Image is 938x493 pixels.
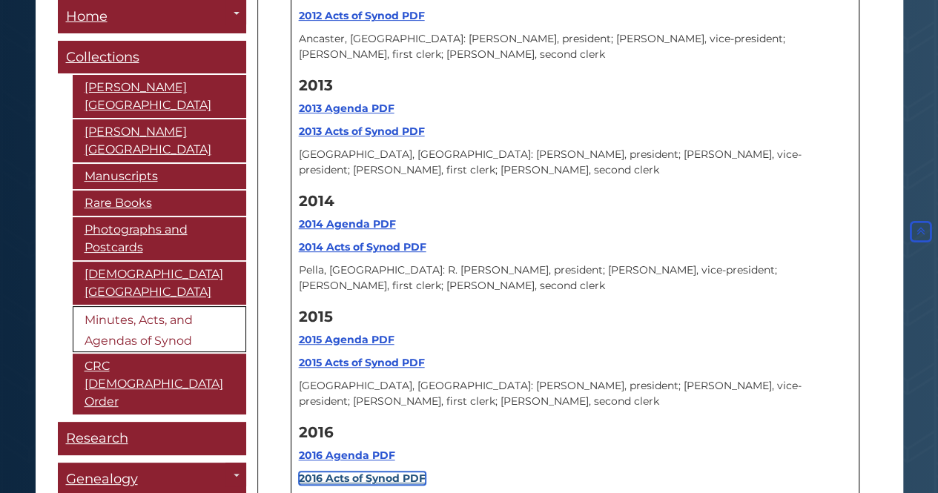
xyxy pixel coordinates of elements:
[299,217,396,231] a: 2014 Agenda PDF
[299,308,333,325] strong: 2015
[299,356,425,369] a: 2015 Acts of Synod PDF
[299,192,334,210] strong: 2014
[73,262,246,305] a: [DEMOGRAPHIC_DATA][GEOGRAPHIC_DATA]
[299,333,394,346] a: 2015 Agenda PDF
[66,430,128,446] span: Research
[299,9,425,22] a: 2012 Acts of Synod PDF
[58,41,246,74] a: Collections
[299,125,425,138] a: 2013 Acts of Synod PDF
[73,164,246,189] a: Manuscripts
[73,217,246,260] a: Photographs and Postcards
[73,191,246,216] a: Rare Books
[73,306,246,352] a: Minutes, Acts, and Agendas of Synod
[66,471,138,487] span: Genealogy
[58,422,246,455] a: Research
[299,472,426,485] a: 2016 Acts of Synod PDF
[66,8,108,24] span: Home
[73,75,246,118] a: [PERSON_NAME][GEOGRAPHIC_DATA]
[299,449,395,462] a: 2016 Agenda PDF
[73,354,246,414] a: CRC [DEMOGRAPHIC_DATA] Order
[73,119,246,162] a: [PERSON_NAME][GEOGRAPHIC_DATA]
[299,240,426,254] a: 2014 Acts of Synod PDF
[299,147,851,178] p: [GEOGRAPHIC_DATA], [GEOGRAPHIC_DATA]: [PERSON_NAME], president; [PERSON_NAME], vice-president; [P...
[299,102,394,115] a: 2013 Agenda PDF
[907,225,934,239] a: Back to Top
[299,423,334,441] strong: 2016
[66,49,139,65] span: Collections
[299,76,333,94] strong: 2013
[299,378,851,409] p: [GEOGRAPHIC_DATA], [GEOGRAPHIC_DATA]: [PERSON_NAME], president; [PERSON_NAME], vice-president; [P...
[299,31,851,62] p: Ancaster, [GEOGRAPHIC_DATA]: [PERSON_NAME], president; [PERSON_NAME], vice-president; [PERSON_NAM...
[299,262,851,294] p: Pella, [GEOGRAPHIC_DATA]: R. [PERSON_NAME], president; [PERSON_NAME], vice-president; [PERSON_NAM...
